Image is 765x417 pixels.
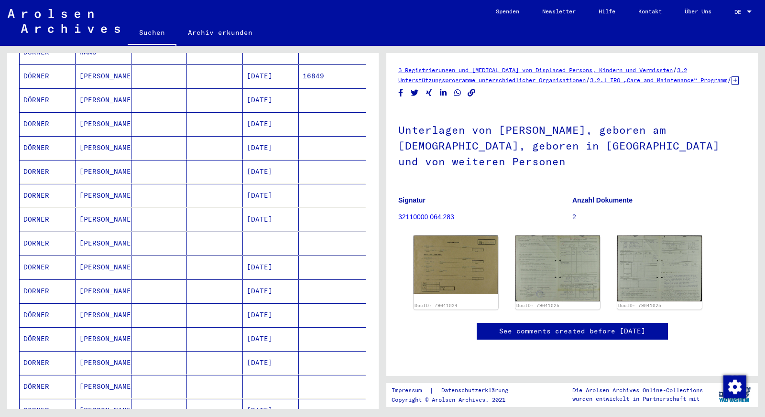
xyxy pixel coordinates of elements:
mat-cell: [PERSON_NAME] [76,279,131,303]
mat-cell: [DATE] [243,351,299,374]
mat-cell: [PERSON_NAME] [76,303,131,327]
mat-cell: DÖRNER [20,375,76,398]
button: Share on Xing [424,87,434,99]
mat-cell: DORNER [20,208,76,231]
mat-cell: DÖRNER [20,64,76,88]
mat-cell: [PERSON_NAME] [76,327,131,351]
mat-cell: [PERSON_NAME] [76,184,131,207]
mat-cell: DÖRNER [20,327,76,351]
mat-cell: [DATE] [243,88,299,112]
img: yv_logo.png [717,383,753,406]
a: See comments created before [DATE] [499,326,645,336]
mat-cell: [DATE] [243,208,299,231]
span: / [673,65,677,74]
img: Arolsen_neg.svg [8,9,120,33]
a: 3.2.1 IRO „Care and Maintenance“ Programm [590,76,727,84]
mat-cell: DORNER [20,256,76,279]
button: Share on Twitter [410,87,420,99]
a: DocID: 79041024 [415,303,458,308]
mat-cell: [DATE] [243,256,299,279]
mat-cell: [DATE] [243,112,299,136]
a: Suchen [128,21,176,46]
a: Archiv erkunden [176,21,264,44]
button: Share on LinkedIn [438,87,448,99]
span: / [727,75,732,84]
a: 3 Registrierungen und [MEDICAL_DATA] von Displaced Persons, Kindern und Vermissten [398,66,673,74]
mat-cell: DÖRNER [20,136,76,160]
mat-cell: DORNER [20,184,76,207]
mat-cell: [PERSON_NAME] [76,351,131,374]
a: Impressum [392,385,429,396]
mat-cell: [PERSON_NAME] [76,64,131,88]
mat-cell: [DATE] [243,160,299,183]
a: DocID: 79041025 [516,303,559,308]
mat-cell: [DATE] [243,327,299,351]
mat-cell: [PERSON_NAME] [76,375,131,398]
img: 001.jpg [515,235,600,301]
mat-cell: 16849 [299,64,366,88]
img: 002.jpg [617,235,702,301]
span: DE [734,9,745,15]
mat-cell: [PERSON_NAME] [76,136,131,160]
mat-cell: DORNER [20,160,76,183]
mat-cell: DÖRNER [20,88,76,112]
mat-cell: [PERSON_NAME] [76,256,131,279]
a: DocID: 79041025 [618,303,661,308]
mat-cell: [DATE] [243,303,299,327]
mat-cell: [PERSON_NAME] [76,88,131,112]
b: Signatur [398,196,426,204]
mat-cell: [PERSON_NAME] [76,208,131,231]
mat-cell: DÖRNER [20,303,76,327]
div: Zustimmung ändern [723,375,746,398]
mat-cell: [DATE] [243,279,299,303]
b: Anzahl Dokumente [572,196,633,204]
a: 32110000 064.283 [398,213,454,221]
p: 2 [572,212,746,222]
img: Zustimmung ändern [723,375,746,398]
img: 001.jpg [414,235,498,294]
button: Share on Facebook [396,87,406,99]
mat-cell: DORNER [20,279,76,303]
mat-cell: [PERSON_NAME] [76,232,131,255]
mat-cell: [DATE] [243,64,299,88]
button: Share on WhatsApp [453,87,463,99]
button: Copy link [467,87,477,99]
mat-cell: [PERSON_NAME] [76,160,131,183]
mat-cell: [PERSON_NAME] [76,112,131,136]
mat-cell: [DATE] [243,136,299,160]
span: / [586,75,590,84]
mat-cell: DORNER [20,351,76,374]
mat-cell: DORNER [20,112,76,136]
p: wurden entwickelt in Partnerschaft mit [572,395,703,403]
p: Copyright © Arolsen Archives, 2021 [392,396,520,404]
mat-cell: [DATE] [243,184,299,207]
mat-cell: DORNER [20,232,76,255]
p: Die Arolsen Archives Online-Collections [572,386,703,395]
div: | [392,385,520,396]
h1: Unterlagen von [PERSON_NAME], geboren am [DEMOGRAPHIC_DATA], geboren in [GEOGRAPHIC_DATA] und von... [398,108,746,182]
a: Datenschutzerklärung [434,385,520,396]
